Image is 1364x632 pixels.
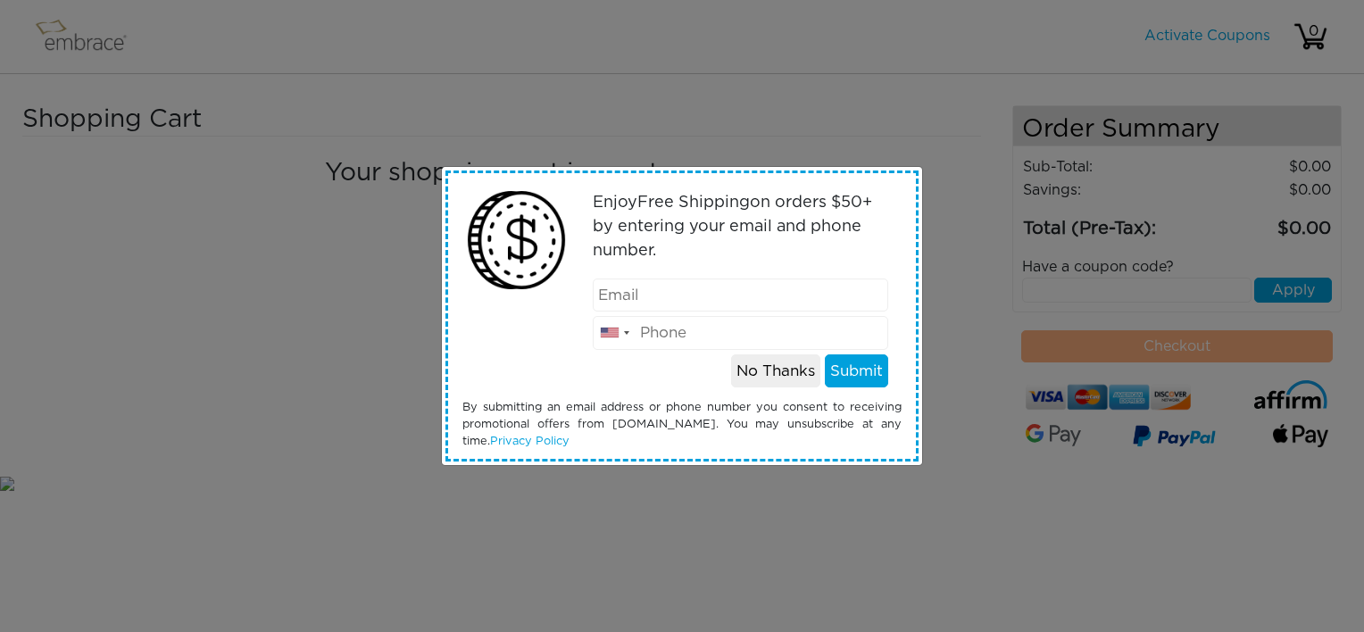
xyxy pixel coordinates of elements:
p: Enjoy on orders $50+ by entering your email and phone number. [593,191,889,263]
span: Free Shipping [637,195,750,211]
img: money2.png [458,182,575,299]
input: Email [593,279,889,312]
input: Phone [593,316,889,350]
button: No Thanks [731,354,820,388]
div: By submitting an email address or phone number you consent to receiving promotional offers from [... [449,399,915,451]
button: Submit [825,354,888,388]
div: United States: +1 [594,317,635,349]
a: Privacy Policy [490,436,570,447]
